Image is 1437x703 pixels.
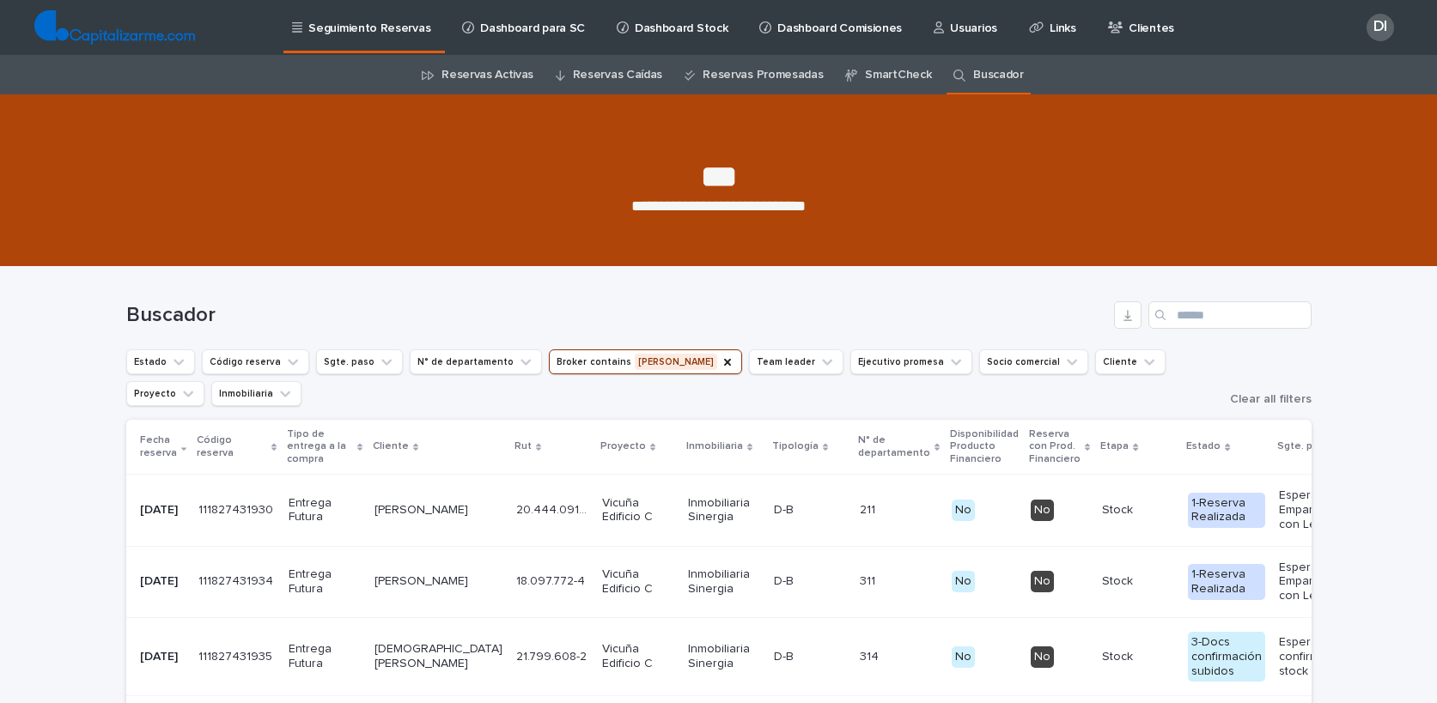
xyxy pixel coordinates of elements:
[1031,500,1054,521] div: No
[860,571,879,589] p: 311
[197,431,267,463] p: Código reserva
[950,425,1019,469] p: Disponibilidad Producto Financiero
[1031,571,1054,592] div: No
[1095,349,1166,374] button: Cliente
[1279,561,1368,603] p: Esperando Emparejamiento con Lead
[316,349,403,374] button: Sgte. paso
[973,55,1024,95] a: Buscador
[688,567,760,597] p: Inmobiliaria Sinergia
[602,642,674,671] p: Vicuña Edificio C
[289,496,361,525] p: Entrega Futura
[516,646,590,664] p: 21.799.608-2
[140,503,185,518] p: [DATE]
[198,571,277,589] p: 111827431934
[126,381,204,406] button: Proyecto
[860,500,879,518] p: 211
[952,571,975,592] div: No
[858,431,930,463] p: N° de departamento
[441,55,533,95] a: Reservas Activas
[772,437,819,456] p: Tipología
[688,642,760,671] p: Inmobiliaria Sinergia
[979,349,1088,374] button: Socio comercial
[410,349,542,374] button: N° de departamento
[126,349,195,374] button: Estado
[374,503,502,518] p: [PERSON_NAME]
[688,496,760,525] p: Inmobiliaria Sinergia
[602,496,674,525] p: Vicuña Edificio C
[703,55,823,95] a: Reservas Promesadas
[516,571,588,589] p: 18.097.772-4
[1148,301,1312,329] input: Search
[1102,650,1174,664] p: Stock
[140,431,177,463] p: Fecha reserva
[1188,632,1265,682] div: 3-Docs confirmación subidos
[374,642,502,671] p: [DEMOGRAPHIC_DATA][PERSON_NAME]
[573,55,662,95] a: Reservas Caídas
[860,646,882,664] p: 314
[1102,503,1174,518] p: Stock
[1279,488,1368,531] p: Esperando Emparejamiento con Lead
[1188,564,1265,600] div: 1-Reserva Realizada
[602,567,674,597] p: Vicuña Edificio C
[865,55,931,95] a: SmartCheck
[1216,393,1312,405] button: Clear all filters
[515,437,532,456] p: Rut
[774,571,797,589] p: D-B
[952,500,975,521] div: No
[289,567,361,597] p: Entrega Futura
[1279,635,1368,678] p: Esperando confirmación de stock
[1230,393,1312,405] span: Clear all filters
[1277,437,1330,456] p: Sgte. paso
[289,642,361,671] p: Entrega Futura
[952,646,975,668] div: No
[1029,425,1081,469] p: Reserva con Prod. Financiero
[1367,14,1394,41] div: DI
[34,10,195,45] img: TjQlHxlQVOtaKxwbrr5R
[549,349,742,374] button: Broker
[1188,493,1265,529] div: 1-Reserva Realizada
[126,303,1107,328] h1: Buscador
[749,349,843,374] button: Team leader
[198,646,276,664] p: 111827431935
[1102,574,1174,589] p: Stock
[1100,437,1129,456] p: Etapa
[373,437,409,456] p: Cliente
[1031,646,1054,668] div: No
[686,437,743,456] p: Inmobiliaria
[202,349,309,374] button: Código reserva
[850,349,972,374] button: Ejecutivo promesa
[774,500,797,518] p: D-B
[211,381,301,406] button: Inmobiliaria
[374,574,502,589] p: [PERSON_NAME]
[516,500,592,518] p: 20.444.091-3
[1186,437,1221,456] p: Estado
[140,574,185,589] p: [DATE]
[774,646,797,664] p: D-B
[600,437,646,456] p: Proyecto
[287,425,353,469] p: Tipo de entrega a la compra
[140,650,185,664] p: [DATE]
[198,500,277,518] p: 111827431930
